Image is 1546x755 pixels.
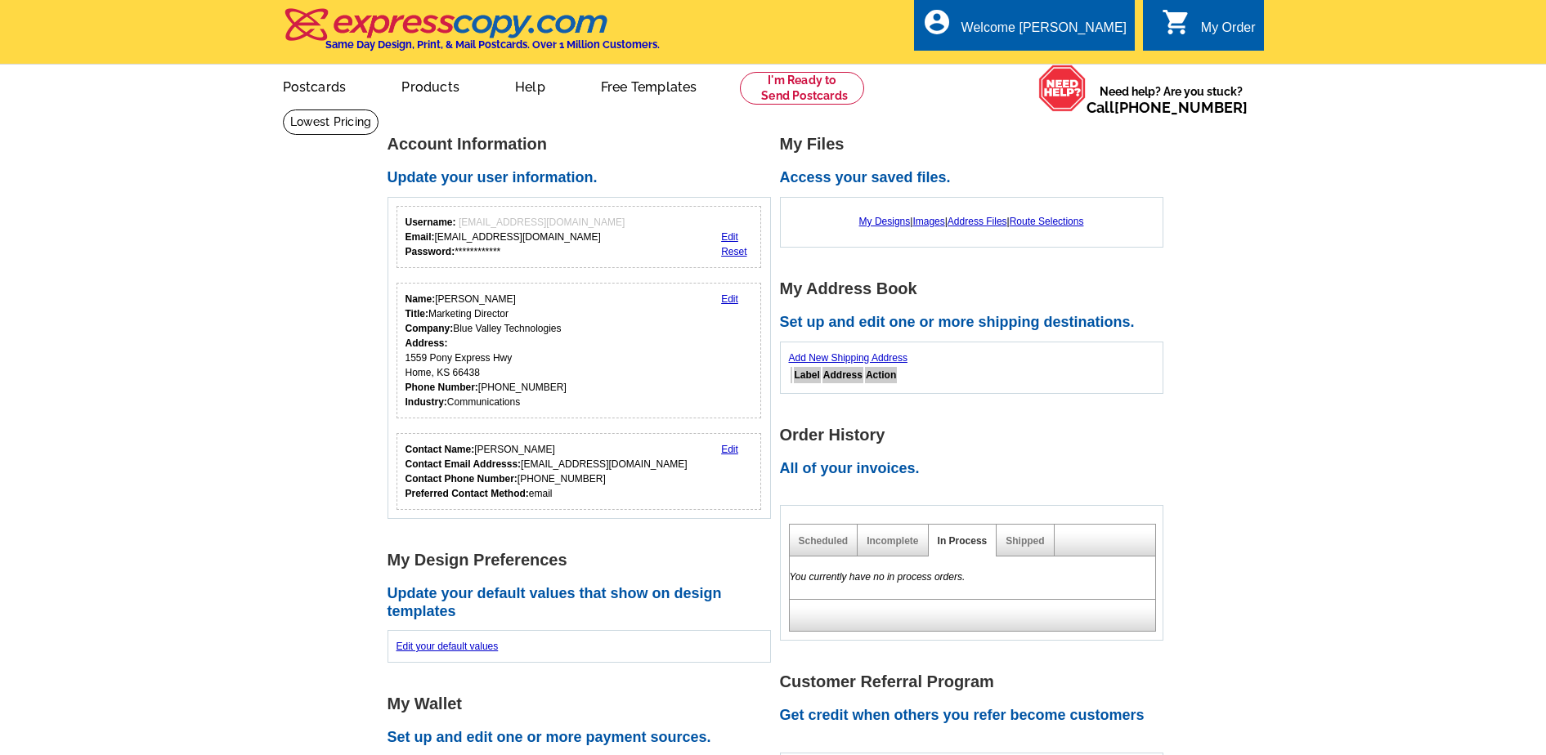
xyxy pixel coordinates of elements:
strong: Phone Number: [406,382,478,393]
div: Who should we contact regarding order issues? [397,433,762,510]
strong: Company: [406,323,454,334]
a: In Process [938,535,988,547]
div: My Order [1201,20,1256,43]
strong: Contact Email Addresss: [406,458,522,470]
strong: Industry: [406,396,447,408]
i: shopping_cart [1162,7,1191,37]
a: Edit [721,293,738,305]
a: Edit your default values [397,641,499,652]
h1: Account Information [388,136,780,153]
div: Welcome [PERSON_NAME] [961,20,1127,43]
a: Route Selections [1010,216,1084,227]
strong: Address: [406,337,448,349]
h1: My Address Book [780,280,1172,297]
strong: Title: [406,308,428,319]
h1: Customer Referral Program [780,673,1172,690]
div: [PERSON_NAME] [EMAIL_ADDRESS][DOMAIN_NAME] [PHONE_NUMBER] email [406,442,688,501]
a: Images [912,216,944,227]
a: Incomplete [867,535,918,547]
strong: Contact Name: [406,444,475,455]
a: Help [489,66,571,105]
h2: Update your default values that show on design templates [388,585,780,620]
h1: Order History [780,427,1172,444]
span: [EMAIL_ADDRESS][DOMAIN_NAME] [459,217,625,228]
a: My Designs [859,216,911,227]
h1: My Files [780,136,1172,153]
strong: Password: [406,246,455,257]
h2: All of your invoices. [780,460,1172,478]
i: account_circle [922,7,952,37]
em: You currently have no in process orders. [790,571,966,583]
h2: Set up and edit one or more shipping destinations. [780,314,1172,332]
a: Add New Shipping Address [789,352,907,364]
h1: My Design Preferences [388,552,780,569]
strong: Username: [406,217,456,228]
span: Need help? Are you stuck? [1087,83,1256,116]
h2: Access your saved files. [780,169,1172,187]
h1: My Wallet [388,695,780,713]
a: Products [375,66,486,105]
a: Reset [721,246,746,257]
div: | | | [789,206,1154,237]
th: Label [794,367,821,383]
a: Shipped [1006,535,1044,547]
div: Your login information. [397,206,762,268]
th: Address [822,367,863,383]
h2: Update your user information. [388,169,780,187]
h4: Same Day Design, Print, & Mail Postcards. Over 1 Million Customers. [325,38,660,51]
a: Same Day Design, Print, & Mail Postcards. Over 1 Million Customers. [283,20,660,51]
a: Postcards [257,66,373,105]
th: Action [865,367,897,383]
strong: Preferred Contact Method: [406,488,529,499]
a: Free Templates [575,66,724,105]
span: Call [1087,99,1248,116]
a: Address Files [948,216,1007,227]
div: [PERSON_NAME] Marketing Director Blue Valley Technologies 1559 Pony Express Hwy Home, KS 66438 [P... [406,292,567,409]
img: help [1038,65,1087,112]
a: Edit [721,444,738,455]
strong: Name: [406,293,436,305]
a: Edit [721,231,738,243]
h2: Set up and edit one or more payment sources. [388,729,780,747]
a: Scheduled [799,535,849,547]
div: Your personal details. [397,283,762,418]
h2: Get credit when others you refer become customers [780,707,1172,725]
a: shopping_cart My Order [1162,18,1256,38]
a: [PHONE_NUMBER] [1114,99,1248,116]
strong: Email: [406,231,435,243]
strong: Contact Phone Number: [406,473,518,485]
